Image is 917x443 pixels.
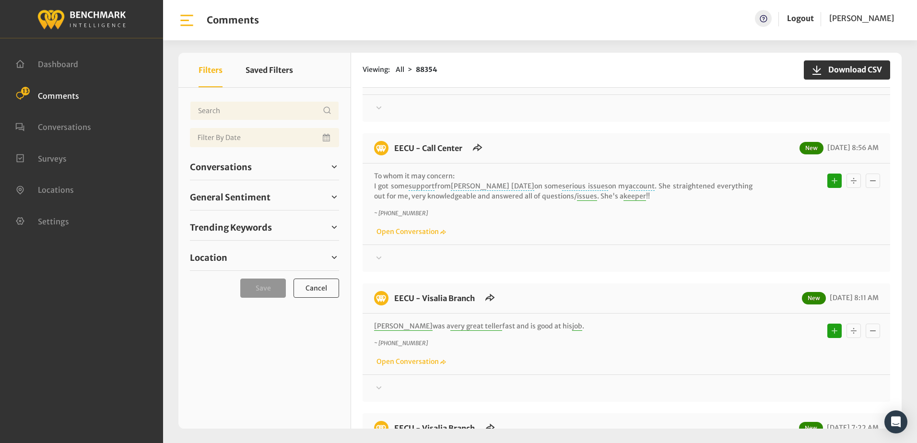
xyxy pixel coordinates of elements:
[190,220,339,234] a: Trending Keywords
[15,216,69,225] a: Settings
[190,101,339,120] input: Username
[190,160,339,174] a: Conversations
[394,143,462,153] a: EECU - Call Center
[374,321,752,331] p: was a fast and is good at his .
[394,293,475,303] a: EECU - Visalia Branch
[451,182,534,191] span: [PERSON_NAME] [DATE]
[190,190,339,204] a: General Sentiment
[824,423,879,432] span: [DATE] 7:22 AM
[37,7,126,31] img: benchmark
[38,122,91,132] span: Conversations
[388,421,481,435] h6: EECU - Visalia Branch
[15,90,79,100] a: Comments 13
[15,121,91,131] a: Conversations
[799,142,823,154] span: New
[416,65,437,74] strong: 88354
[374,227,446,236] a: Open Conversation
[787,13,814,23] a: Logout
[178,12,195,29] img: bar
[829,13,894,23] span: [PERSON_NAME]
[388,291,481,305] h6: EECU - Visalia Branch
[802,292,826,304] span: New
[799,422,823,434] span: New
[246,53,293,87] button: Saved Filters
[572,322,582,331] span: job
[190,250,339,265] a: Location
[38,153,67,163] span: Surveys
[374,339,428,347] i: ~ [PHONE_NUMBER]
[374,210,428,217] i: ~ [PHONE_NUMBER]
[409,182,435,191] span: support
[199,53,223,87] button: Filters
[190,251,227,264] span: Location
[38,216,69,226] span: Settings
[787,10,814,27] a: Logout
[450,322,502,331] span: very great teller
[321,128,333,147] button: Open Calendar
[804,60,890,80] button: Download CSV
[623,192,646,201] span: keeper
[38,59,78,69] span: Dashboard
[374,322,433,331] span: [PERSON_NAME]
[190,161,252,174] span: Conversations
[825,143,879,152] span: [DATE] 8:56 AM
[374,421,388,435] img: benchmark
[394,423,475,433] a: EECU - Visalia Branch
[374,291,388,305] img: benchmark
[15,58,78,68] a: Dashboard
[15,153,67,163] a: Surveys
[388,141,468,155] h6: EECU - Call Center
[363,65,390,75] span: Viewing:
[374,141,388,155] img: benchmark
[396,65,404,74] span: All
[577,192,597,201] span: issues
[38,185,74,195] span: Locations
[190,128,339,147] input: Date range input field
[374,357,446,366] a: Open Conversation
[207,14,259,26] h1: Comments
[562,182,608,191] span: serious issues
[825,171,882,190] div: Basic example
[190,221,272,234] span: Trending Keywords
[827,293,879,302] span: [DATE] 8:11 AM
[15,184,74,194] a: Locations
[21,87,30,95] span: 13
[629,182,655,191] span: account
[38,91,79,100] span: Comments
[823,64,882,75] span: Download CSV
[825,321,882,340] div: Basic example
[829,10,894,27] a: [PERSON_NAME]
[374,171,752,201] p: To whom it may concern: I got some from on some on my . She straightened everything out for me, v...
[190,191,270,204] span: General Sentiment
[294,279,339,298] button: Cancel
[884,410,907,433] div: Open Intercom Messenger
